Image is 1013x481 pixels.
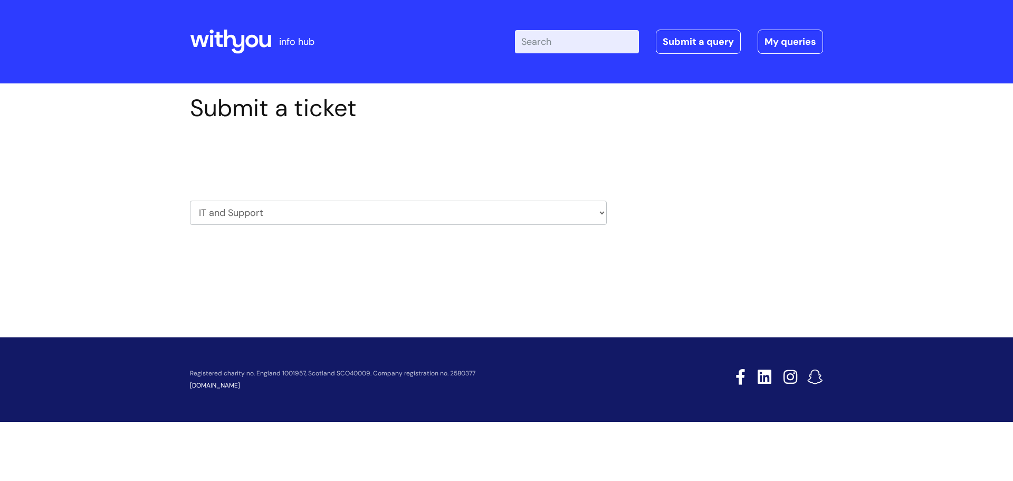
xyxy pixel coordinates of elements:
[515,30,639,53] input: Search
[190,147,607,166] h2: Select issue type
[190,381,240,390] a: [DOMAIN_NAME]
[190,370,661,377] p: Registered charity no. England 1001957, Scotland SCO40009. Company registration no. 2580377
[279,33,314,50] p: info hub
[758,30,823,54] a: My queries
[656,30,741,54] a: Submit a query
[190,94,607,122] h1: Submit a ticket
